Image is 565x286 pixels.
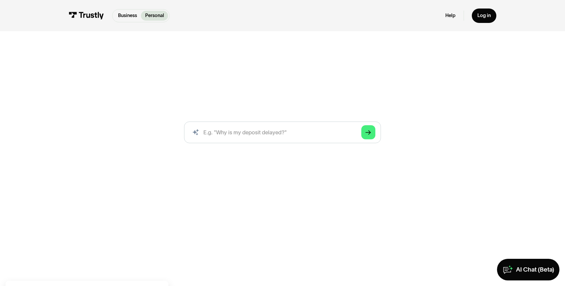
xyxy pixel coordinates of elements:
a: Business [114,11,141,21]
a: AI Chat (Beta) [497,259,560,280]
p: Business [118,12,137,19]
a: Log in [472,9,496,23]
div: Log in [477,12,491,19]
a: Personal [141,11,168,21]
p: Personal [145,12,164,19]
img: Trustly Logo [69,12,104,19]
a: Help [445,12,455,19]
form: Search [184,122,381,143]
input: search [184,122,381,143]
div: AI Chat (Beta) [516,266,554,274]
